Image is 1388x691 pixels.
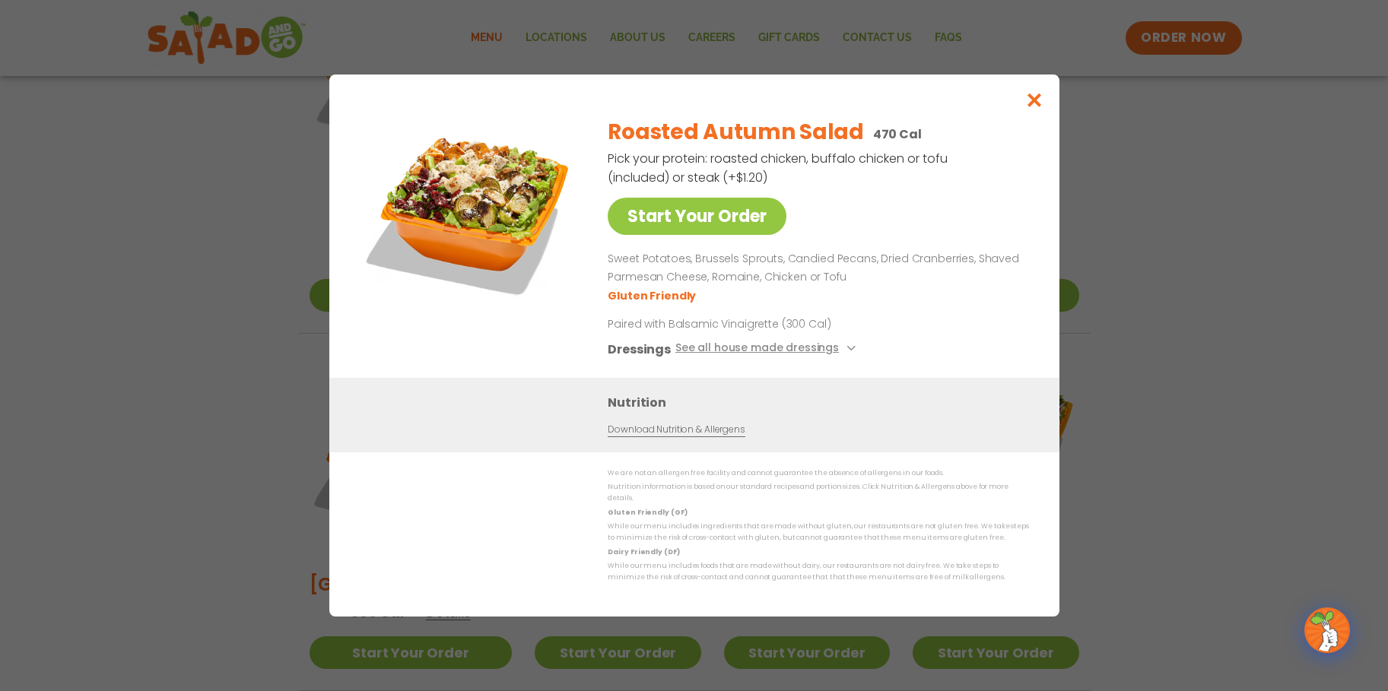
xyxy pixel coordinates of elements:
[608,560,1029,584] p: While our menu includes foods that are made without dairy, our restaurants are not dairy free. We...
[608,508,687,517] strong: Gluten Friendly (GF)
[608,521,1029,544] p: While our menu includes ingredients that are made without gluten, our restaurants are not gluten ...
[608,423,745,437] a: Download Nutrition & Allergens
[608,340,671,359] h3: Dressings
[608,250,1023,287] p: Sweet Potatoes, Brussels Sprouts, Candied Pecans, Dried Cranberries, Shaved Parmesan Cheese, Roma...
[608,198,786,235] a: Start Your Order
[608,468,1029,479] p: We are not an allergen free facility and cannot guarantee the absence of allergens in our foods.
[608,116,863,148] h2: Roasted Autumn Salad
[1009,74,1059,125] button: Close modal
[608,481,1029,505] p: Nutrition information is based on our standard recipes and portion sizes. Click Nutrition & Aller...
[608,149,950,187] p: Pick your protein: roasted chicken, buffalo chicken or tofu (included) or steak (+$1.20)
[364,105,576,318] img: Featured product photo for Roasted Autumn Salad
[608,316,889,332] p: Paired with Balsamic Vinaigrette (300 Cal)
[608,393,1037,412] h3: Nutrition
[608,288,698,304] li: Gluten Friendly
[1306,609,1348,651] img: wpChatIcon
[675,340,859,359] button: See all house made dressings
[872,125,921,144] p: 470 Cal
[608,547,679,556] strong: Dairy Friendly (DF)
